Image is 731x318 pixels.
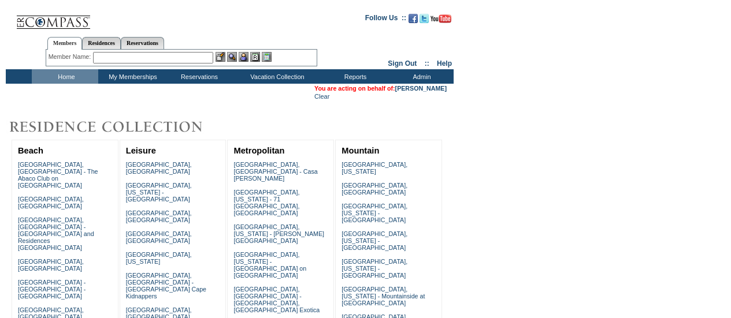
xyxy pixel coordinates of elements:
[262,52,272,62] img: b_calculator.gif
[342,203,407,223] a: [GEOGRAPHIC_DATA], [US_STATE] - [GEOGRAPHIC_DATA]
[342,182,407,196] a: [GEOGRAPHIC_DATA], [GEOGRAPHIC_DATA]
[126,182,192,203] a: [GEOGRAPHIC_DATA], [US_STATE] - [GEOGRAPHIC_DATA]
[437,59,452,68] a: Help
[425,59,429,68] span: ::
[431,14,451,23] img: Subscribe to our YouTube Channel
[342,161,407,175] a: [GEOGRAPHIC_DATA], [US_STATE]
[6,115,231,139] img: Destinations by Exclusive Resorts
[321,69,387,84] td: Reports
[233,146,284,155] a: Metropolitan
[18,161,98,189] a: [GEOGRAPHIC_DATA], [GEOGRAPHIC_DATA] - The Abaco Club on [GEOGRAPHIC_DATA]
[365,13,406,27] td: Follow Us ::
[233,286,320,313] a: [GEOGRAPHIC_DATA], [GEOGRAPHIC_DATA] - [GEOGRAPHIC_DATA], [GEOGRAPHIC_DATA] Exotica
[126,161,192,175] a: [GEOGRAPHIC_DATA], [GEOGRAPHIC_DATA]
[126,272,206,300] a: [GEOGRAPHIC_DATA], [GEOGRAPHIC_DATA] - [GEOGRAPHIC_DATA] Cape Kidnappers
[231,69,321,84] td: Vacation Collection
[227,52,237,62] img: View
[387,69,454,84] td: Admin
[233,223,324,244] a: [GEOGRAPHIC_DATA], [US_STATE] - [PERSON_NAME][GEOGRAPHIC_DATA]
[342,146,379,155] a: Mountain
[18,279,86,300] a: [GEOGRAPHIC_DATA] - [GEOGRAPHIC_DATA] - [GEOGRAPHIC_DATA]
[239,52,248,62] img: Impersonate
[126,230,192,244] a: [GEOGRAPHIC_DATA], [GEOGRAPHIC_DATA]
[18,146,43,155] a: Beach
[409,17,418,24] a: Become our fan on Facebook
[342,258,407,279] a: [GEOGRAPHIC_DATA], [US_STATE] - [GEOGRAPHIC_DATA]
[388,59,417,68] a: Sign Out
[165,69,231,84] td: Reservations
[32,69,98,84] td: Home
[18,196,84,209] a: [GEOGRAPHIC_DATA], [GEOGRAPHIC_DATA]
[250,52,260,62] img: Reservations
[126,251,192,265] a: [GEOGRAPHIC_DATA], [US_STATE]
[395,85,447,92] a: [PERSON_NAME]
[233,189,299,216] a: [GEOGRAPHIC_DATA], [US_STATE] - 71 [GEOGRAPHIC_DATA], [GEOGRAPHIC_DATA]
[126,146,156,155] a: Leisure
[342,286,425,306] a: [GEOGRAPHIC_DATA], [US_STATE] - Mountainside at [GEOGRAPHIC_DATA]
[121,37,164,49] a: Reservations
[314,93,329,100] a: Clear
[233,161,317,182] a: [GEOGRAPHIC_DATA], [GEOGRAPHIC_DATA] - Casa [PERSON_NAME]
[49,52,93,62] div: Member Name:
[47,37,83,50] a: Members
[233,251,306,279] a: [GEOGRAPHIC_DATA], [US_STATE] - [GEOGRAPHIC_DATA] on [GEOGRAPHIC_DATA]
[82,37,121,49] a: Residences
[98,69,165,84] td: My Memberships
[420,17,429,24] a: Follow us on Twitter
[409,14,418,23] img: Become our fan on Facebook
[126,209,192,223] a: [GEOGRAPHIC_DATA], [GEOGRAPHIC_DATA]
[18,216,94,251] a: [GEOGRAPHIC_DATA], [GEOGRAPHIC_DATA] - [GEOGRAPHIC_DATA] and Residences [GEOGRAPHIC_DATA]
[16,6,91,29] img: Compass Home
[18,258,84,272] a: [GEOGRAPHIC_DATA], [GEOGRAPHIC_DATA]
[431,17,451,24] a: Subscribe to our YouTube Channel
[6,17,15,18] img: i.gif
[314,85,447,92] span: You are acting on behalf of:
[420,14,429,23] img: Follow us on Twitter
[342,230,407,251] a: [GEOGRAPHIC_DATA], [US_STATE] - [GEOGRAPHIC_DATA]
[216,52,225,62] img: b_edit.gif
